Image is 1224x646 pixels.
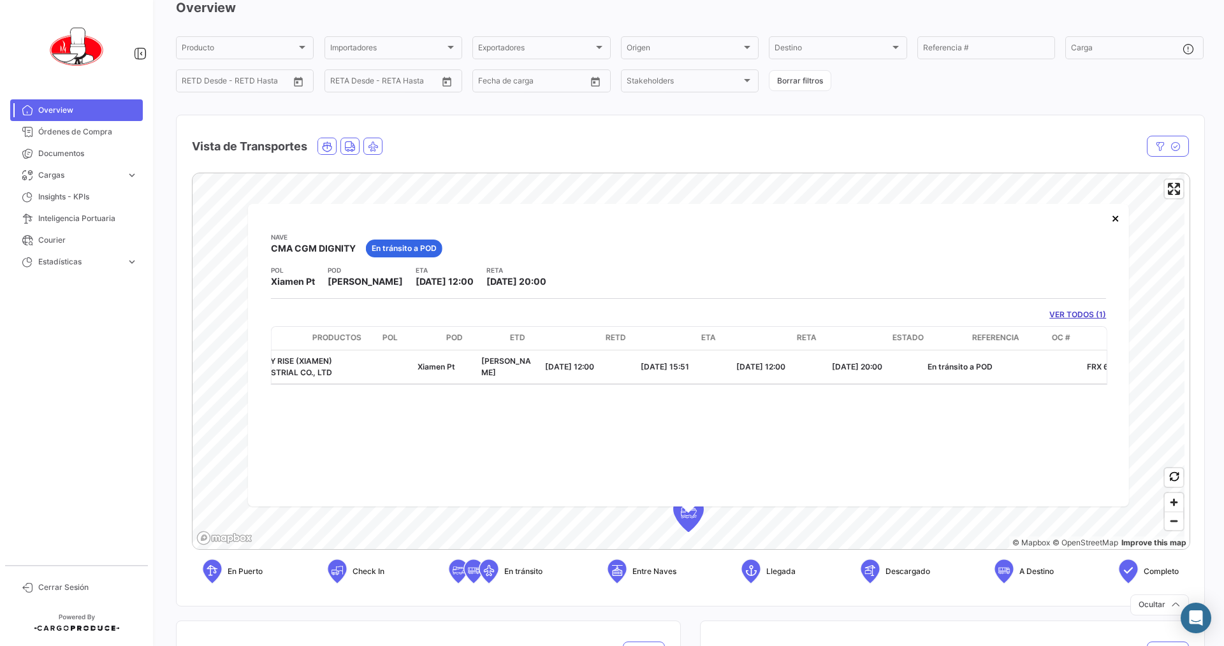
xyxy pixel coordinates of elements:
[416,276,474,287] span: [DATE] 12:00
[126,169,138,181] span: expand_more
[1165,493,1183,512] button: Zoom in
[312,331,361,343] span: Productos
[1052,331,1070,343] span: OC #
[182,45,296,54] span: Producto
[797,331,817,343] span: RETA
[318,138,336,154] button: Ocean
[196,531,252,545] a: Mapbox logo
[1047,326,1174,349] datatable-header-cell: OC #
[586,72,605,91] button: Open calendar
[192,138,307,155] h4: Vista de Transportes
[289,72,308,91] button: Open calendar
[486,276,546,287] span: [DATE] 20:00
[481,355,531,377] span: [PERSON_NAME]
[1165,512,1183,530] span: Zoom out
[38,126,138,138] span: Órdenes de Compra
[510,78,561,87] input: Hasta
[45,15,108,79] img: 0621d632-ab00-45ba-b411-ac9e9fb3f036.png
[271,265,315,275] app-card-info-title: POL
[775,45,889,54] span: Destino
[38,169,121,181] span: Cargas
[372,243,437,254] span: En tránsito a POD
[478,45,593,54] span: Exportadores
[1012,538,1050,547] a: Mapbox
[446,331,463,343] span: POD
[10,229,143,251] a: Courier
[832,361,882,371] span: [DATE] 20:00
[307,326,377,349] datatable-header-cell: Productos
[1087,361,1204,372] p: FRX 6 (FROZEN)
[437,72,456,91] button: Open calendar
[353,566,384,577] span: Check In
[736,361,785,371] span: [DATE] 12:00
[486,265,546,275] app-card-info-title: RETA
[504,566,543,577] span: En tránsito
[1049,309,1106,320] a: VER TODOS (1)
[441,326,505,349] datatable-header-cell: POD
[673,494,704,532] div: Map marker
[38,213,138,224] span: Inteligencia Portuaria
[972,331,1019,343] span: Referencia
[10,99,143,121] a: Overview
[38,191,138,203] span: Insights - KPIs
[1019,566,1054,577] span: A Destino
[967,326,1047,349] datatable-header-cell: Referencia
[382,331,398,343] span: POL
[885,566,930,577] span: Descargado
[182,78,205,87] input: Desde
[126,256,138,268] span: expand_more
[769,70,831,91] button: Borrar filtros
[1053,538,1118,547] a: OpenStreetMap
[1181,603,1211,633] div: Abrir Intercom Messenger
[416,265,474,275] app-card-info-title: ETA
[1102,205,1128,231] button: Close popup
[330,45,445,54] span: Importadores
[1144,566,1179,577] span: Completo
[271,242,356,255] span: CMA CGM DIGNITY
[341,138,359,154] button: Land
[10,186,143,208] a: Insights - KPIs
[362,78,413,87] input: Hasta
[601,326,696,349] datatable-header-cell: RETD
[627,78,741,87] span: Stakeholders
[892,331,924,343] span: Estado
[1121,538,1186,547] a: Map feedback
[627,45,741,54] span: Origen
[38,234,138,246] span: Courier
[330,78,353,87] input: Desde
[1165,512,1183,530] button: Zoom out
[10,121,143,143] a: Órdenes de Compra
[696,326,792,349] datatable-header-cell: ETA
[328,265,403,275] app-card-info-title: POD
[10,143,143,164] a: Documentos
[38,148,138,159] span: Documentos
[38,104,138,116] span: Overview
[1165,180,1183,198] button: Enter fullscreen
[38,582,138,593] span: Cerrar Sesión
[641,361,689,371] span: [DATE] 15:51
[766,566,796,577] span: Llegada
[1130,594,1189,615] button: Ocultar
[38,256,121,268] span: Estadísticas
[377,326,441,349] datatable-header-cell: POL
[10,208,143,229] a: Inteligencia Portuaria
[505,326,601,349] datatable-header-cell: ETD
[418,361,455,371] span: Xiamen Pt
[193,173,1184,550] canvas: Map
[271,275,315,288] span: Xiamen Pt
[510,331,525,343] span: ETD
[887,326,967,349] datatable-header-cell: Estado
[228,566,263,577] span: En Puerto
[606,331,626,343] span: RETD
[792,326,887,349] datatable-header-cell: RETA
[632,566,676,577] span: Entre Naves
[328,275,403,288] span: [PERSON_NAME]
[364,138,382,154] button: Air
[252,355,332,377] span: FULLY RISE (XIAMEN) INDUSTRIAL CO., LTD
[701,331,716,343] span: ETA
[928,361,993,371] span: En tránsito a POD
[478,78,501,87] input: Desde
[545,361,594,371] span: [DATE] 12:00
